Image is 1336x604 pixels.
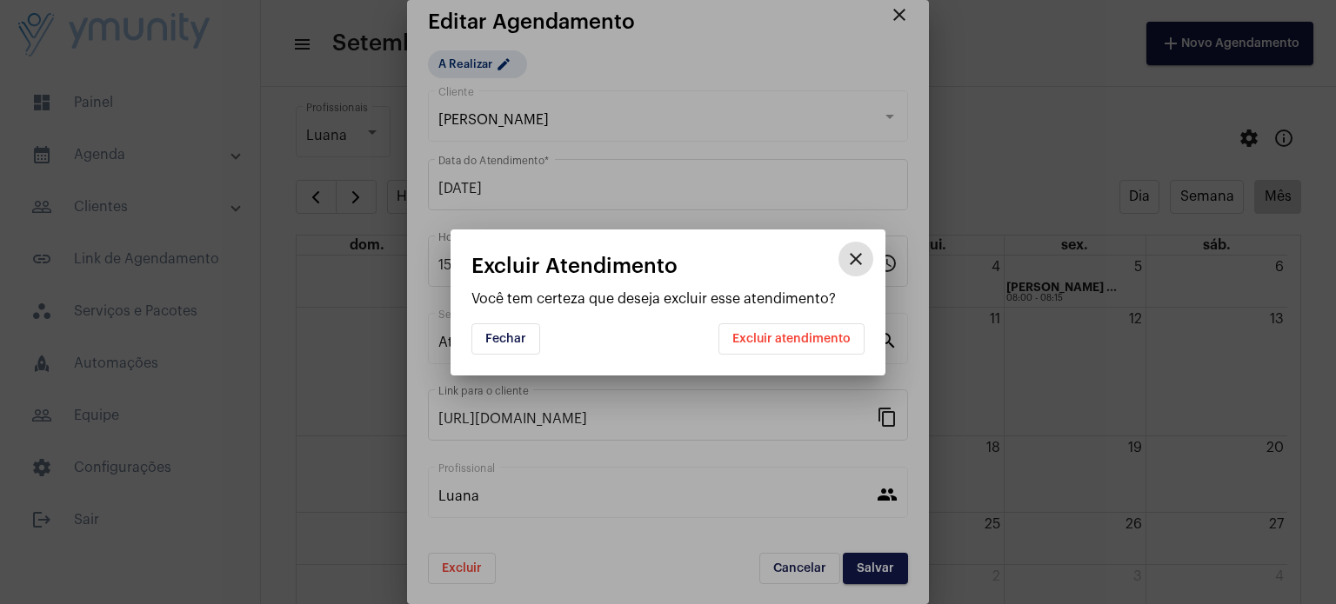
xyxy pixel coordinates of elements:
p: Você tem certeza que deseja excluir esse atendimento? [471,291,865,307]
mat-icon: close [845,249,866,269]
span: Fechar [485,333,526,345]
button: Fechar [471,323,540,355]
button: Excluir atendimento [718,323,865,355]
span: Excluir Atendimento [471,255,678,277]
span: Excluir atendimento [732,333,851,345]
